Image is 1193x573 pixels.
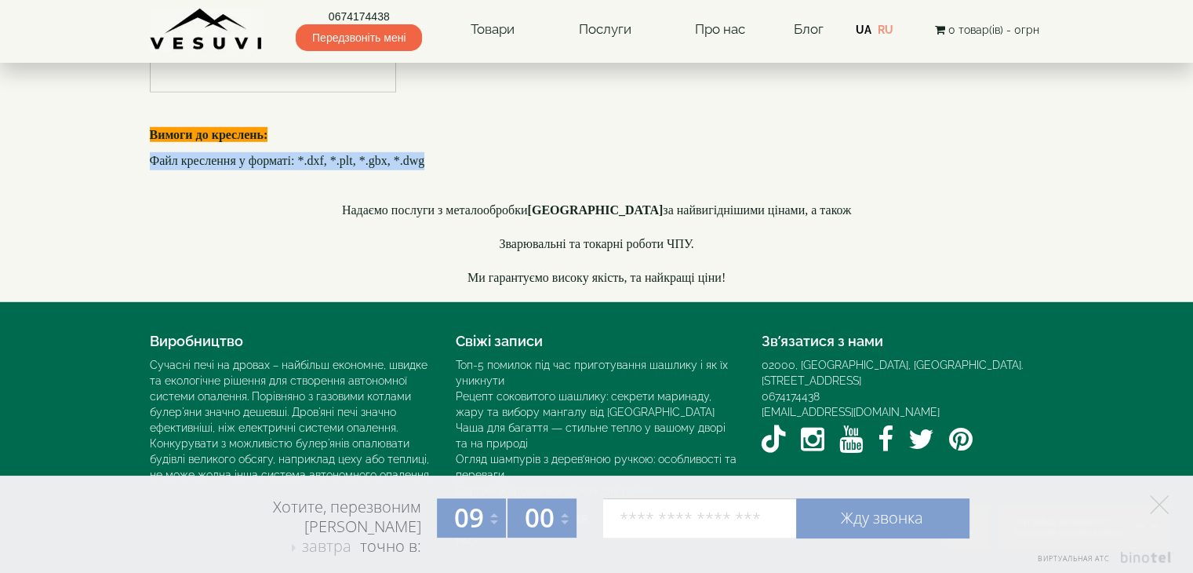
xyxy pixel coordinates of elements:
[762,357,1044,389] div: 02000, [GEOGRAPHIC_DATA], [GEOGRAPHIC_DATA]. [STREET_ADDRESS]
[455,12,530,48] a: Товари
[150,128,268,141] b: Вимоги до креслень:
[878,420,893,459] a: Facebook VESUVI
[762,406,940,418] a: [EMAIL_ADDRESS][DOMAIN_NAME]
[150,154,425,167] font: Файл креслення у форматі: *.dxf, *.plt, *.gbx, *.dwg
[467,271,726,284] font: Ми гарантуємо високу якість, та найкращі ціни!
[456,390,715,418] a: Рецепт соковитого шашлику: секрети маринаду, жару та вибору мангалу від [GEOGRAPHIC_DATA]
[949,420,973,459] a: Pinterest VESUVI
[525,500,555,535] span: 00
[456,359,728,387] a: Топ-5 помилок під час приготування шашлику і як їх уникнути
[296,24,422,51] span: Передзвоніть мені
[878,24,893,36] a: RU
[456,422,726,450] a: Чаша для багаття — стильне тепло у вашому дворі та на природі
[1028,552,1173,573] a: Виртуальная АТС
[908,420,934,459] a: Twitter / X VESUVI
[839,420,863,459] a: YouTube VESUVI
[528,203,664,217] b: [GEOGRAPHIC_DATA]
[454,500,484,535] span: 09
[793,21,823,37] a: Блог
[562,12,646,48] a: Послуги
[762,390,820,403] a: 0674174438
[801,420,824,459] a: Instagram VESUVI
[342,203,851,217] span: Надаємо послуги з металообробки за найвигіднішими цінами, а також
[296,9,422,24] a: 0674174438
[947,24,1038,36] span: 0 товар(ів) - 0грн
[762,334,1044,349] h4: Зв’язатися з нами
[796,498,969,538] a: Жду звонка
[679,12,761,48] a: Про нас
[456,453,737,481] a: Огляд шампурів з дерев’яною ручкою: особливості та переваги
[499,237,693,250] span: Зварювальні та токарні роботи ЧПУ.
[150,334,432,349] h4: Виробництво
[929,21,1043,38] button: 0 товар(ів) - 0грн
[456,334,738,349] h4: Свіжі записи
[213,497,421,558] div: Хотите, перезвоним [PERSON_NAME] точно в:
[150,357,432,483] div: Сучасні печі на дровах – найбільш економне, швидке та екологічне рішення для створення автономної...
[762,420,786,459] a: TikTok VESUVI
[150,8,264,51] img: Завод VESUVI
[856,24,871,36] a: UA
[302,535,351,557] span: завтра
[1038,553,1110,564] span: Виртуальная АТС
